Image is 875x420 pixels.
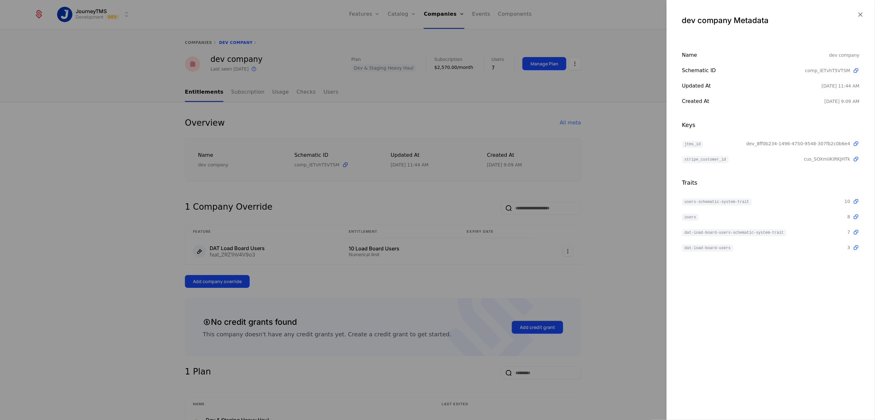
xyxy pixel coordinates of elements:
span: jtms_id [682,141,703,148]
div: Traits [682,178,860,187]
span: stripe_customer_id [682,156,729,163]
span: dat-load-board-users-schematic-system-trait [682,229,787,236]
span: 7 [847,229,850,235]
span: comp_iETvhT5VTSM [805,67,850,74]
span: dat-load-board-users [682,245,733,252]
div: Keys [682,121,860,130]
div: Updated at [682,82,822,90]
span: 8 [847,214,850,220]
div: 5/28/25, 9:09 AM [825,98,860,105]
div: Name [682,51,829,59]
div: Schematic ID [682,67,805,74]
span: 3 [847,244,850,251]
div: Created at [682,97,825,105]
div: 9/26/25, 11:44 AM [822,83,860,89]
span: dev_8ff0b234-1496-4750-9548-307fb2c0b6e4 [746,140,850,147]
span: cus_SOXmiIKiRKJHTk [804,156,850,162]
span: users [682,214,699,221]
span: users-schematic-system-trait [682,198,752,206]
div: dev company [829,51,860,59]
span: 10 [845,198,850,205]
div: dev company Metadata [682,15,860,26]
